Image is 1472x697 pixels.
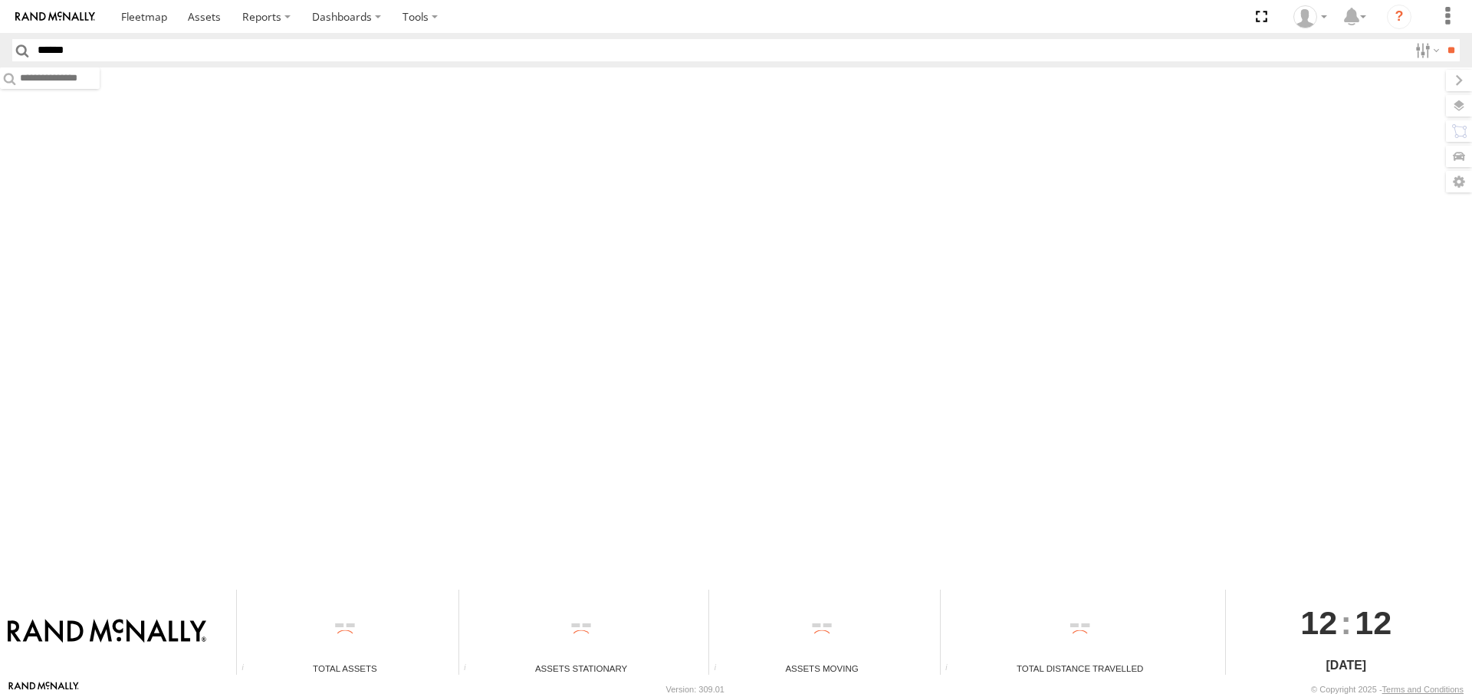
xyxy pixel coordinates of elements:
div: Total number of Enabled Assets [237,663,260,675]
img: rand-logo.svg [15,12,95,22]
div: Assets Stationary [459,662,703,675]
div: Total number of assets current in transit. [709,663,732,675]
label: Search Filter Options [1409,39,1442,61]
div: Aaron McLellan [1288,5,1332,28]
div: Assets Moving [709,662,934,675]
div: : [1226,590,1467,656]
span: 12 [1355,590,1391,656]
div: Total number of assets current stationary. [459,663,482,675]
div: Total Assets [237,662,453,675]
div: Total Distance Travelled [941,662,1220,675]
i: ? [1387,5,1411,29]
img: Rand McNally [8,619,206,645]
div: Version: 309.01 [666,685,724,694]
div: Total distance travelled by all assets within specified date range and applied filters [941,663,964,675]
a: Terms and Conditions [1382,685,1464,694]
span: 12 [1300,590,1337,656]
div: © Copyright 2025 - [1311,685,1464,694]
a: Visit our Website [8,682,79,697]
label: Map Settings [1446,171,1472,192]
div: [DATE] [1226,656,1467,675]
